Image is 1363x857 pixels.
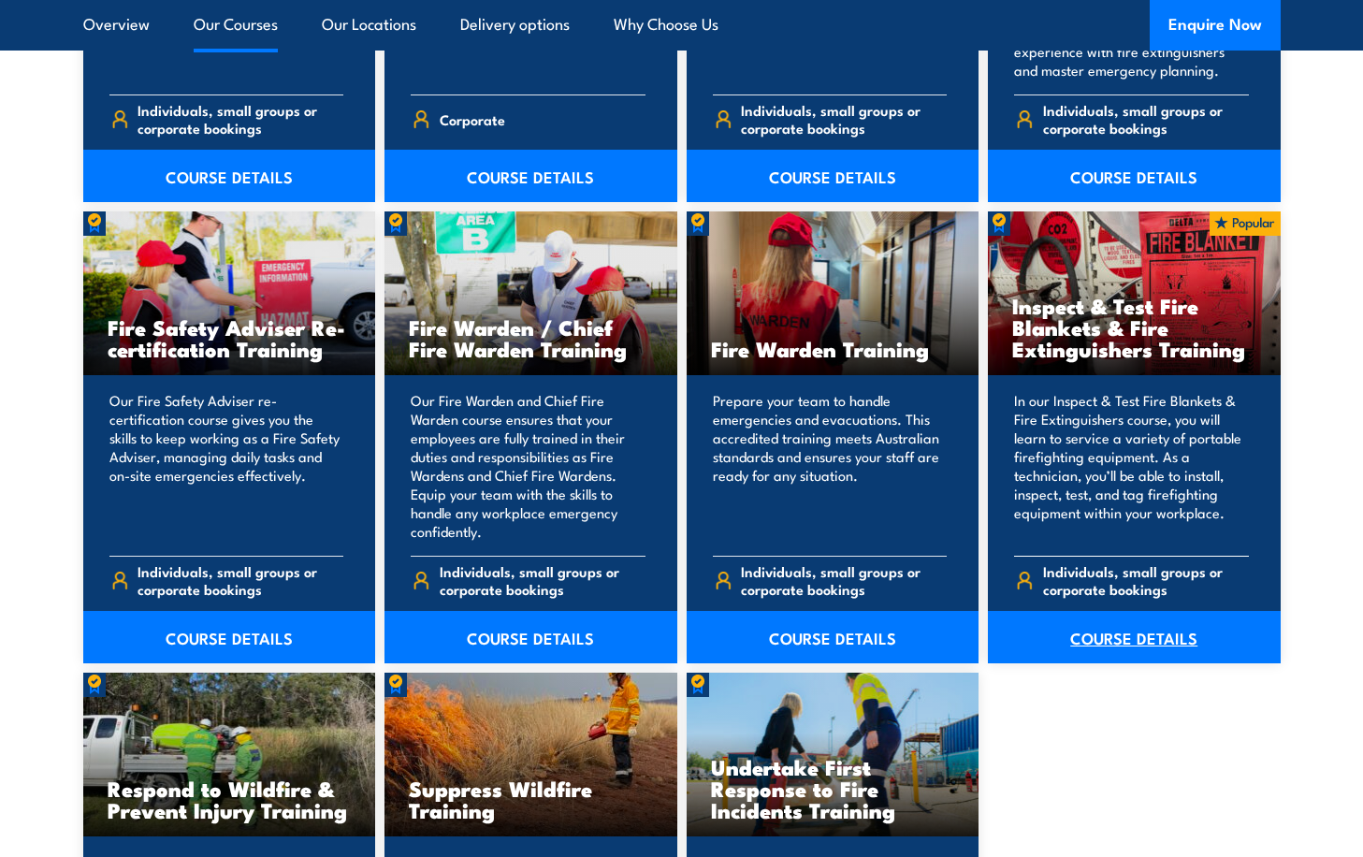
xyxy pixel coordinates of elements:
[741,562,947,598] span: Individuals, small groups or corporate bookings
[409,316,653,359] h3: Fire Warden / Chief Fire Warden Training
[1043,562,1249,598] span: Individuals, small groups or corporate bookings
[409,777,653,821] h3: Suppress Wildfire Training
[440,562,645,598] span: Individuals, small groups or corporate bookings
[711,756,955,821] h3: Undertake First Response to Fire Incidents Training
[988,611,1281,663] a: COURSE DETAILS
[109,391,344,541] p: Our Fire Safety Adviser re-certification course gives you the skills to keep working as a Fire Sa...
[138,562,343,598] span: Individuals, small groups or corporate bookings
[384,150,677,202] a: COURSE DETAILS
[713,391,948,541] p: Prepare your team to handle emergencies and evacuations. This accredited training meets Australia...
[411,391,645,541] p: Our Fire Warden and Chief Fire Warden course ensures that your employees are fully trained in the...
[988,150,1281,202] a: COURSE DETAILS
[1043,101,1249,137] span: Individuals, small groups or corporate bookings
[687,150,979,202] a: COURSE DETAILS
[440,105,505,134] span: Corporate
[108,316,352,359] h3: Fire Safety Adviser Re-certification Training
[1012,295,1256,359] h3: Inspect & Test Fire Blankets & Fire Extinguishers Training
[108,777,352,821] h3: Respond to Wildfire & Prevent Injury Training
[83,150,376,202] a: COURSE DETAILS
[138,101,343,137] span: Individuals, small groups or corporate bookings
[83,611,376,663] a: COURSE DETAILS
[384,611,677,663] a: COURSE DETAILS
[1014,391,1249,541] p: In our Inspect & Test Fire Blankets & Fire Extinguishers course, you will learn to service a vari...
[711,338,955,359] h3: Fire Warden Training
[687,611,979,663] a: COURSE DETAILS
[741,101,947,137] span: Individuals, small groups or corporate bookings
